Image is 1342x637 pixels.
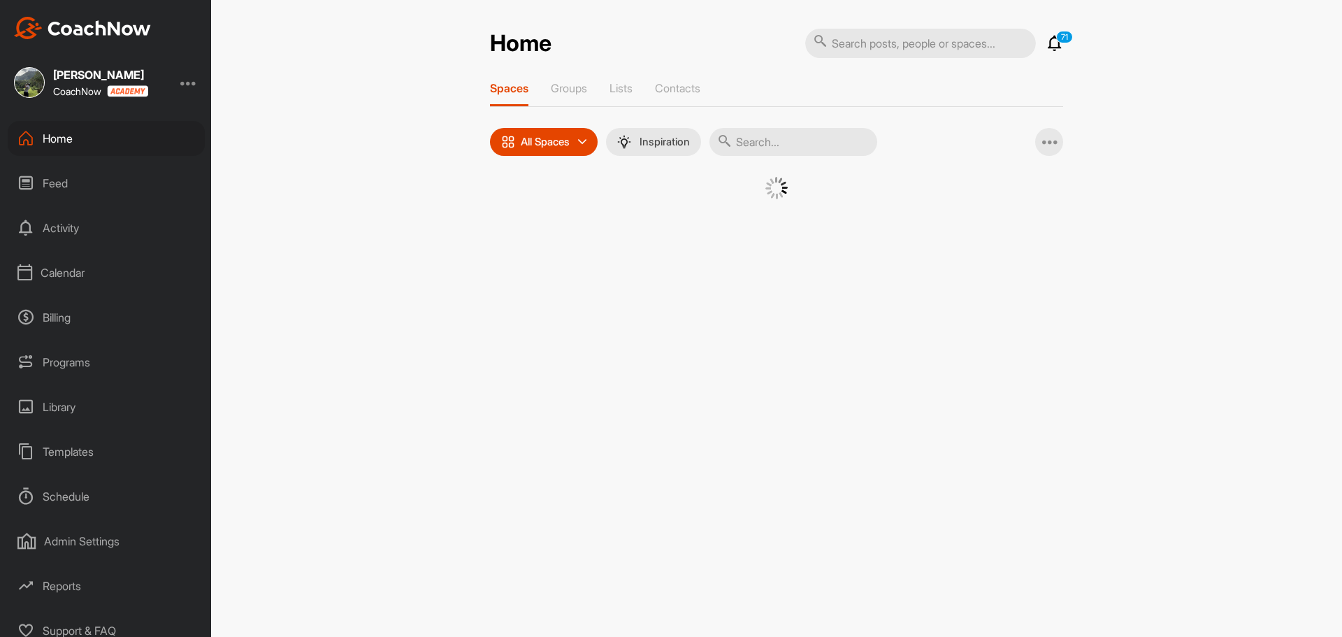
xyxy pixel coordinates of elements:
[640,136,690,148] p: Inspiration
[8,121,205,156] div: Home
[501,135,515,149] img: icon
[8,166,205,201] div: Feed
[490,81,528,95] p: Spaces
[14,67,45,98] img: square_3181bc1b29b8c33c139cdcd77bcaf626.jpg
[8,255,205,290] div: Calendar
[8,210,205,245] div: Activity
[709,128,877,156] input: Search...
[617,135,631,149] img: menuIcon
[8,568,205,603] div: Reports
[1056,31,1073,43] p: 71
[8,345,205,380] div: Programs
[8,300,205,335] div: Billing
[8,389,205,424] div: Library
[107,85,148,97] img: CoachNow acadmey
[8,434,205,469] div: Templates
[490,30,551,57] h2: Home
[8,524,205,559] div: Admin Settings
[8,479,205,514] div: Schedule
[551,81,587,95] p: Groups
[53,69,148,80] div: [PERSON_NAME]
[805,29,1036,58] input: Search posts, people or spaces...
[655,81,700,95] p: Contacts
[53,85,148,97] div: CoachNow
[14,17,151,39] img: CoachNow
[521,136,570,148] p: All Spaces
[765,177,788,199] img: G6gVgL6ErOh57ABN0eRmCEwV0I4iEi4d8EwaPGI0tHgoAbU4EAHFLEQAh+QQFCgALACwIAA4AGAASAAAEbHDJSesaOCdk+8xg...
[609,81,633,95] p: Lists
